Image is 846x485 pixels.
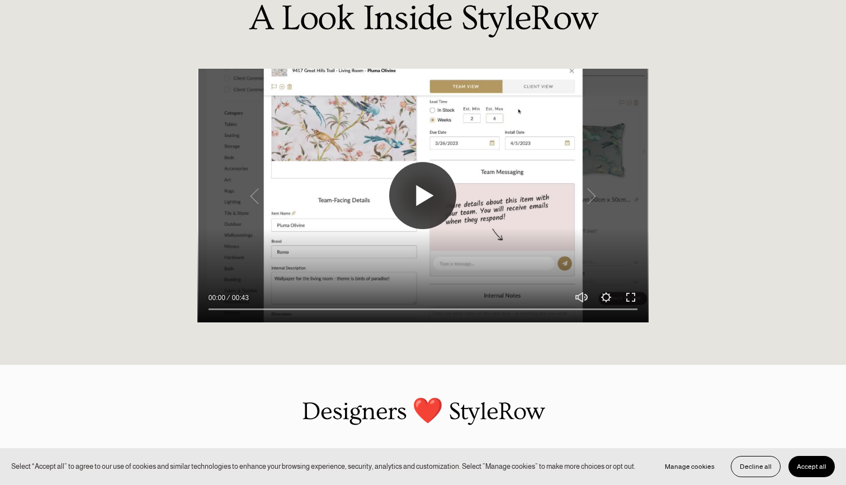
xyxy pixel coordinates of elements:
button: Manage cookies [656,456,723,477]
span: Accept all [797,463,826,470]
button: Decline all [731,456,781,477]
button: Play [389,162,456,229]
input: Seek [209,306,637,313]
span: Manage cookies [665,463,715,470]
div: Current time [209,292,228,303]
span: Decline all [740,463,772,470]
button: Accept all [788,456,835,477]
p: Select “Accept all” to agree to our use of cookies and similar technologies to enhance your brows... [11,461,636,472]
div: Duration [228,292,252,303]
p: Designers ❤️ StyleRow [34,393,812,430]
